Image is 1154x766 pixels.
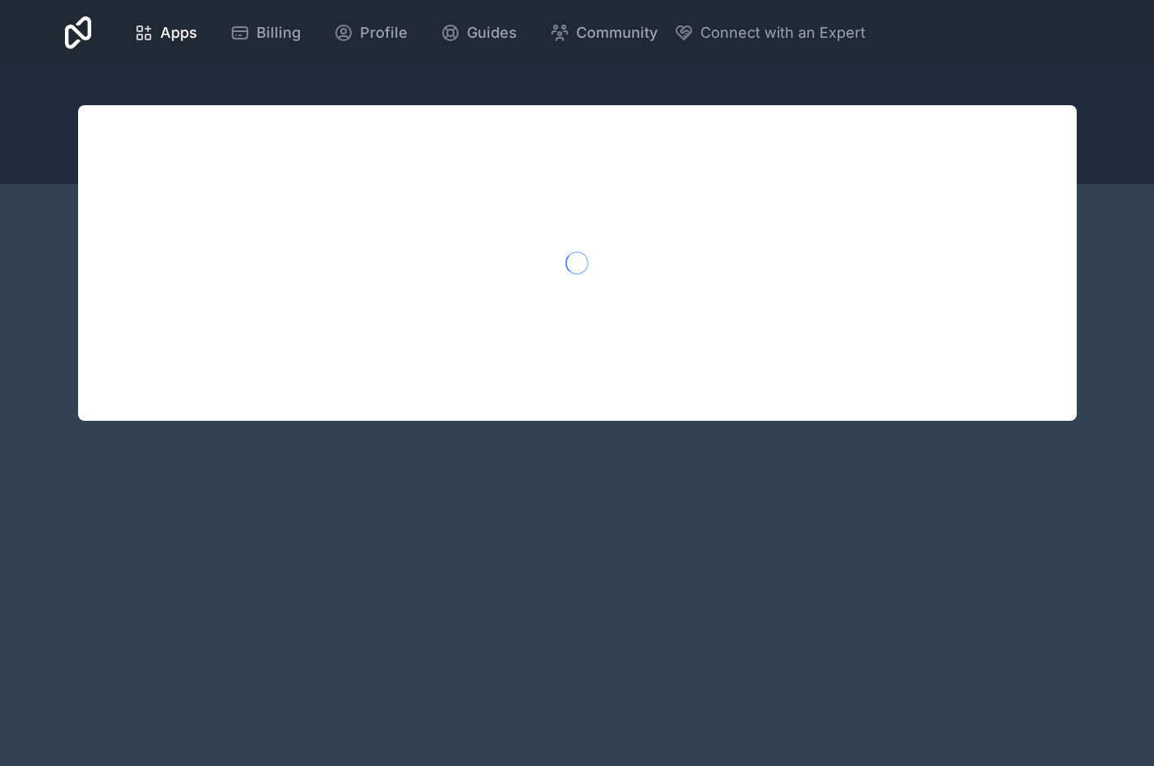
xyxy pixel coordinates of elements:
[217,15,314,51] a: Billing
[160,21,197,44] span: Apps
[674,21,865,44] button: Connect with an Expert
[537,15,671,51] a: Community
[321,15,421,51] a: Profile
[121,15,210,51] a: Apps
[360,21,408,44] span: Profile
[576,21,658,44] span: Community
[256,21,301,44] span: Billing
[700,21,865,44] span: Connect with an Expert
[467,21,517,44] span: Guides
[427,15,530,51] a: Guides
